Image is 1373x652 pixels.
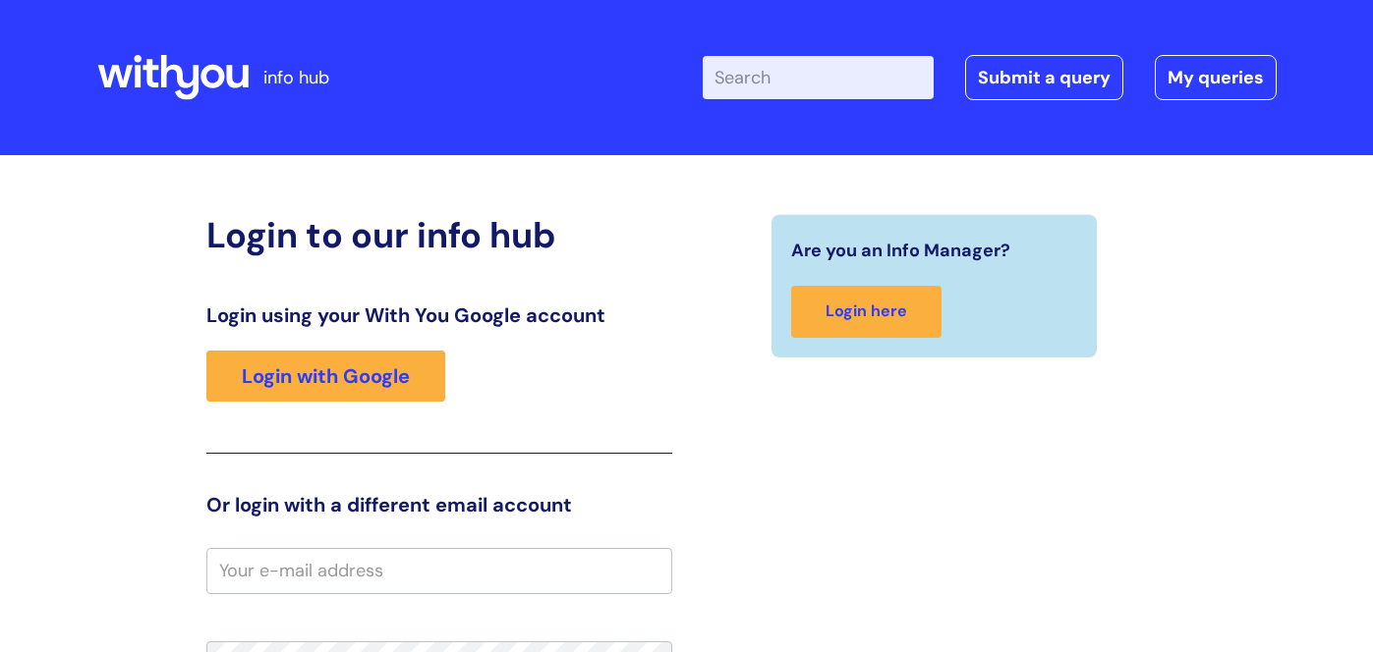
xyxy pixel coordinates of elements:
a: Login with Google [206,351,445,402]
a: Submit a query [965,55,1123,100]
input: Search [703,56,934,99]
input: Your e-mail address [206,548,672,593]
a: My queries [1155,55,1277,100]
h3: Or login with a different email account [206,493,672,516]
a: Login here [791,286,942,338]
h3: Login using your With You Google account [206,303,672,327]
h2: Login to our info hub [206,214,672,256]
span: Are you an Info Manager? [791,235,1010,266]
p: info hub [263,62,329,93]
